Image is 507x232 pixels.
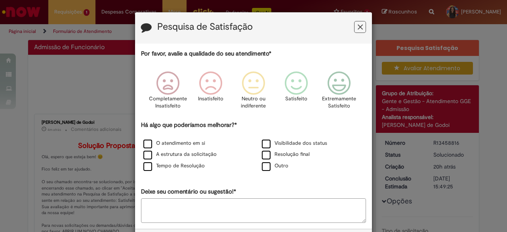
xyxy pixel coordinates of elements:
[143,162,205,170] label: Tempo de Resolução
[262,162,288,170] label: Outro
[147,65,188,120] div: Completamente Insatisfeito
[141,121,366,172] div: Há algo que poderíamos melhorar?*
[262,151,310,158] label: Resolução final
[149,95,187,110] p: Completamente Insatisfeito
[233,65,274,120] div: Neutro ou indiferente
[143,140,205,147] label: O atendimento em si
[239,95,268,110] p: Neutro ou indiferente
[143,151,217,158] label: A estrutura da solicitação
[198,95,223,103] p: Insatisfeito
[157,22,253,32] label: Pesquisa de Satisfação
[322,95,356,110] p: Extremamente Satisfeito
[285,95,307,103] p: Satisfeito
[319,65,359,120] div: Extremamente Satisfeito
[141,50,271,58] label: Por favor, avalie a qualidade do seu atendimento*
[141,188,236,196] label: Deixe seu comentário ou sugestão!*
[276,65,316,120] div: Satisfeito
[262,140,327,147] label: Visibilidade dos status
[191,65,231,120] div: Insatisfeito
